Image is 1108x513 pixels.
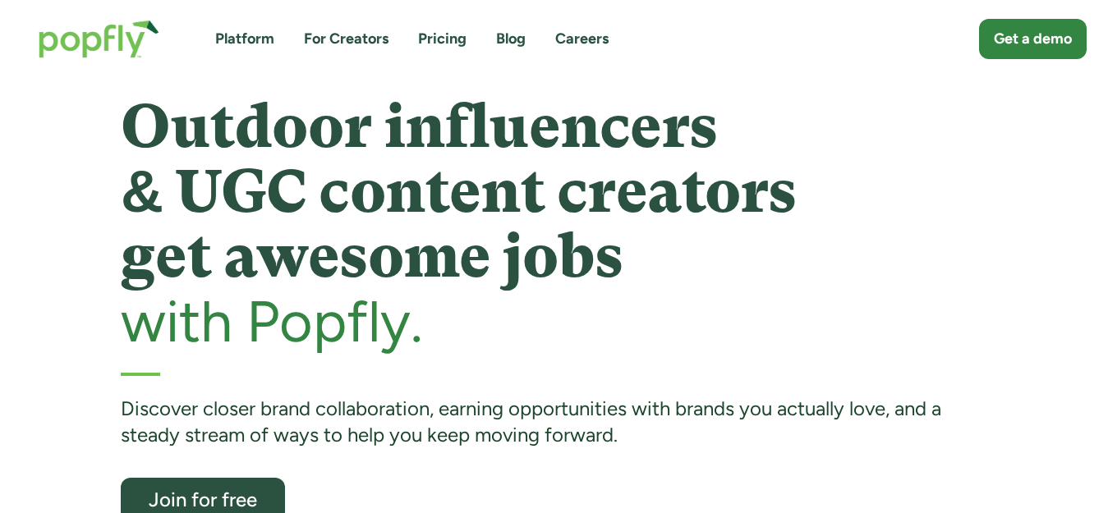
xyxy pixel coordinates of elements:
a: Get a demo [979,19,1087,59]
a: Pricing [418,29,467,49]
a: Platform [215,29,274,49]
div: Join for free [136,489,270,510]
a: For Creators [304,29,388,49]
a: Blog [496,29,526,49]
h2: with Popfly. [121,290,987,353]
h1: Outdoor influencers & UGC content creators get awesome jobs [121,94,987,290]
div: Discover closer brand collaboration, earning opportunities with brands you actually love, and a s... [121,396,987,449]
a: home [22,3,176,75]
div: Get a demo [994,29,1072,49]
a: Careers [555,29,609,49]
